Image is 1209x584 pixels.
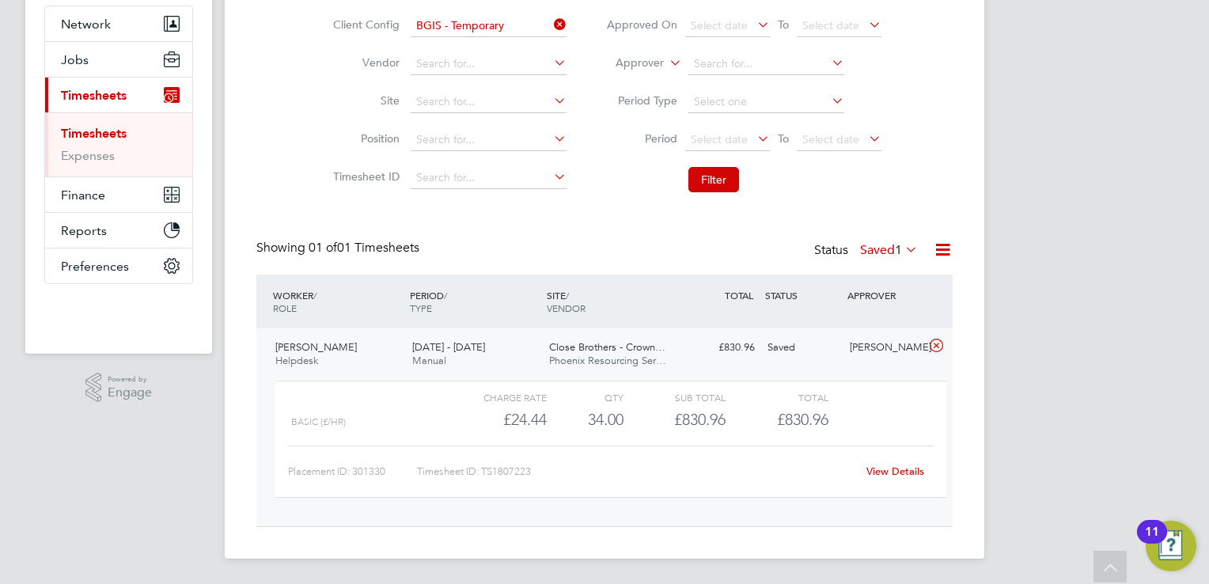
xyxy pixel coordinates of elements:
[549,354,666,367] span: Phoenix Resourcing Ser…
[773,128,794,149] span: To
[61,52,89,67] span: Jobs
[61,88,127,103] span: Timesheets
[411,53,567,75] input: Search for...
[593,55,664,71] label: Approver
[328,17,400,32] label: Client Config
[313,289,316,301] span: /
[606,93,677,108] label: Period Type
[309,240,337,256] span: 01 of
[688,167,739,192] button: Filter
[45,213,192,248] button: Reports
[44,300,193,325] a: Go to home page
[606,17,677,32] label: Approved On
[328,93,400,108] label: Site
[61,148,115,163] a: Expenses
[108,373,152,386] span: Powered by
[547,388,623,407] div: QTY
[45,177,192,212] button: Finance
[406,281,543,322] div: PERIOD
[45,248,192,283] button: Preferences
[45,78,192,112] button: Timesheets
[45,300,193,325] img: fastbook-logo-retina.png
[691,132,748,146] span: Select date
[543,281,680,322] div: SITE
[679,335,761,361] div: £830.96
[814,240,921,262] div: Status
[725,289,753,301] span: TOTAL
[1145,532,1159,552] div: 11
[547,301,586,314] span: VENDOR
[566,289,569,301] span: /
[45,42,192,77] button: Jobs
[412,340,485,354] span: [DATE] - [DATE]
[623,388,726,407] div: Sub Total
[417,459,856,484] div: Timesheet ID: TS1807223
[860,242,918,258] label: Saved
[328,169,400,184] label: Timesheet ID
[288,459,417,484] div: Placement ID: 301330
[61,17,111,32] span: Network
[688,91,844,113] input: Select one
[843,281,926,309] div: APPROVER
[269,281,406,322] div: WORKER
[61,126,127,141] a: Timesheets
[85,373,153,403] a: Powered byEngage
[773,14,794,35] span: To
[411,91,567,113] input: Search for...
[61,223,107,238] span: Reports
[275,340,357,354] span: [PERSON_NAME]
[411,15,567,37] input: Search for...
[410,301,432,314] span: TYPE
[1146,521,1196,571] button: Open Resource Center, 11 new notifications
[328,55,400,70] label: Vendor
[726,388,828,407] div: Total
[61,188,105,203] span: Finance
[606,131,677,146] label: Period
[291,416,346,427] span: Basic (£/HR)
[273,301,297,314] span: ROLE
[275,354,318,367] span: Helpdesk
[866,465,924,478] a: View Details
[256,240,423,256] div: Showing
[61,259,129,274] span: Preferences
[45,6,192,41] button: Network
[761,281,843,309] div: STATUS
[761,335,843,361] div: Saved
[411,129,567,151] input: Search for...
[444,289,447,301] span: /
[411,167,567,189] input: Search for...
[691,18,748,32] span: Select date
[802,132,859,146] span: Select date
[445,388,547,407] div: Charge rate
[309,240,419,256] span: 01 Timesheets
[623,407,726,433] div: £830.96
[843,335,926,361] div: [PERSON_NAME]
[549,340,665,354] span: Close Brothers - Crown…
[777,410,828,429] span: £830.96
[45,112,192,176] div: Timesheets
[802,18,859,32] span: Select date
[688,53,844,75] input: Search for...
[895,242,902,258] span: 1
[412,354,446,367] span: Manual
[547,407,623,433] div: 34.00
[108,386,152,400] span: Engage
[328,131,400,146] label: Position
[445,407,547,433] div: £24.44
